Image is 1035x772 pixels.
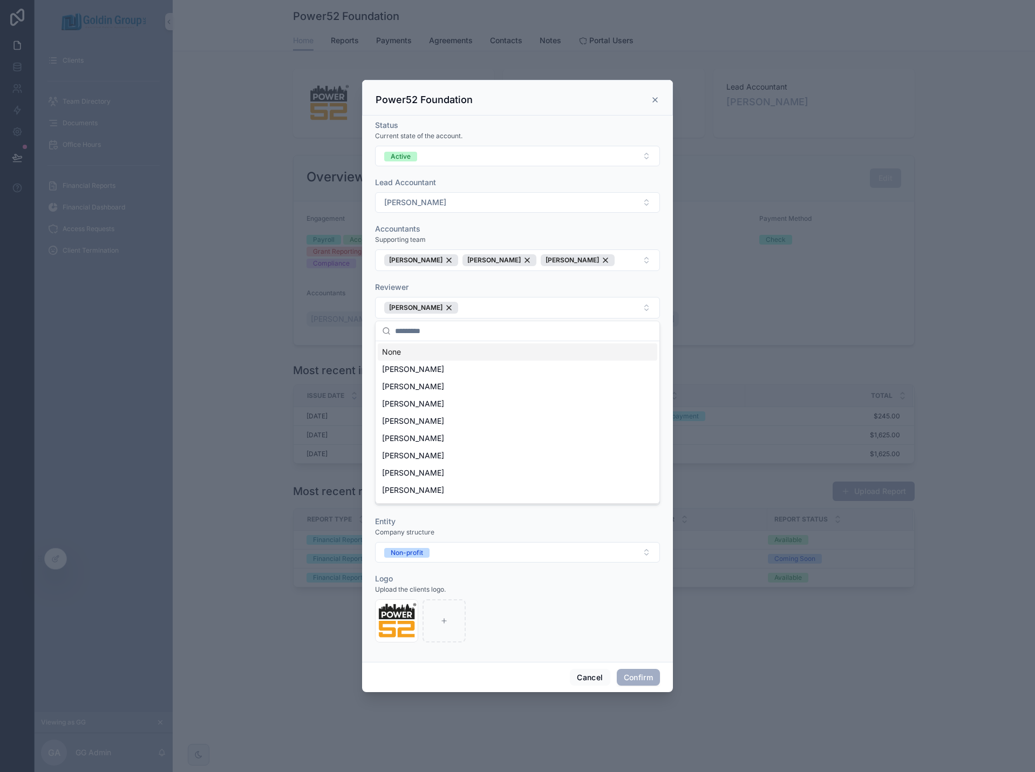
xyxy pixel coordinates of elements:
button: Select Button [375,297,660,319]
h3: Power52 Foundation [376,93,473,106]
button: Select Button [375,249,660,271]
span: [PERSON_NAME] [382,364,444,375]
span: Current state of the account. [375,132,462,140]
button: Unselect 9 [541,254,615,266]
span: [PERSON_NAME] [382,485,444,496]
button: Unselect 10 [384,302,458,314]
div: Non-profit [391,548,423,558]
div: None [378,343,657,361]
button: Select Button [375,542,660,563]
button: Select Button [375,146,660,166]
span: [PERSON_NAME] [382,502,444,513]
div: Suggestions [376,341,659,503]
button: Unselect 18 [462,254,536,266]
span: [PERSON_NAME] [382,416,444,426]
span: [PERSON_NAME] [467,256,521,265]
span: Entity [375,517,396,526]
span: [PERSON_NAME] [384,197,446,208]
span: Status [375,120,398,130]
span: Company structure [375,528,434,537]
span: Supporting team [375,235,426,244]
span: Logo [375,574,393,583]
span: [PERSON_NAME] [382,433,444,444]
span: [PERSON_NAME] [546,256,599,265]
button: Confirm [617,669,660,686]
button: Cancel [570,669,610,686]
span: Accountants [375,224,420,233]
span: [PERSON_NAME] [382,398,444,409]
button: Unselect 118 [384,254,458,266]
div: Active [391,152,411,161]
span: [PERSON_NAME] [382,381,444,392]
span: [PERSON_NAME] [389,256,442,265]
span: [PERSON_NAME] [382,450,444,461]
span: [PERSON_NAME] [382,468,444,478]
span: Lead Accountant [375,178,436,187]
span: Reviewer [375,282,408,292]
button: Select Button [375,192,660,213]
span: [PERSON_NAME] [389,303,442,312]
span: Upload the clients logo. [375,585,446,594]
